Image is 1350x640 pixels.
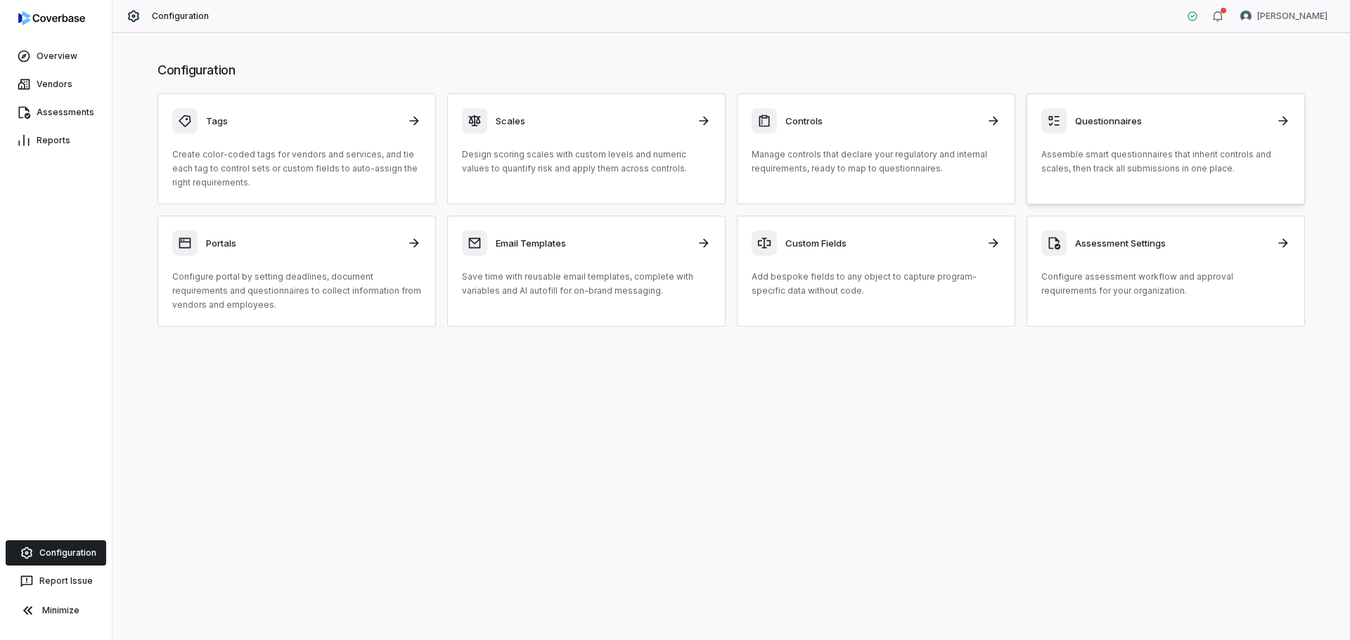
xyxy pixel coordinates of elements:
a: Custom FieldsAdd bespoke fields to any object to capture program-specific data without code. [737,216,1015,327]
p: Save time with reusable email templates, complete with variables and AI autofill for on-brand mes... [462,270,711,298]
p: Create color-coded tags for vendors and services, and tie each tag to control sets or custom fiel... [172,148,421,190]
h3: Email Templates [496,237,688,249]
button: Report Issue [6,568,106,594]
a: ControlsManage controls that declare your regulatory and internal requirements, ready to map to q... [737,93,1015,204]
a: Vendors [3,72,109,97]
img: logo-D7KZi-bG.svg [18,11,85,25]
p: Configure portal by setting deadlines, document requirements and questionnaires to collect inform... [172,270,421,312]
h3: Portals [206,237,399,249]
a: Configuration [6,540,106,566]
a: Email TemplatesSave time with reusable email templates, complete with variables and AI autofill f... [447,216,726,327]
button: Nic Weilbacher avatar[PERSON_NAME] [1232,6,1336,27]
h3: Assessment Settings [1075,237,1268,249]
h1: Configuration [157,61,1305,79]
p: Design scoring scales with custom levels and numeric values to quantify risk and apply them acros... [462,148,711,176]
a: Assessments [3,100,109,125]
h3: Controls [785,115,978,127]
p: Configure assessment workflow and approval requirements for your organization. [1041,270,1290,298]
h3: Tags [206,115,399,127]
p: Add bespoke fields to any object to capture program-specific data without code. [752,270,1001,298]
a: ScalesDesign scoring scales with custom levels and numeric values to quantify risk and apply them... [447,93,726,204]
a: Reports [3,128,109,153]
a: QuestionnairesAssemble smart questionnaires that inherit controls and scales, then track all subm... [1027,93,1305,204]
button: Minimize [6,596,106,625]
p: Manage controls that declare your regulatory and internal requirements, ready to map to questionn... [752,148,1001,176]
h3: Scales [496,115,688,127]
a: Assessment SettingsConfigure assessment workflow and approval requirements for your organization. [1027,216,1305,327]
p: Assemble smart questionnaires that inherit controls and scales, then track all submissions in one... [1041,148,1290,176]
a: Overview [3,44,109,69]
h3: Questionnaires [1075,115,1268,127]
a: PortalsConfigure portal by setting deadlines, document requirements and questionnaires to collect... [157,216,436,327]
span: Configuration [152,11,210,22]
img: Nic Weilbacher avatar [1240,11,1252,22]
a: TagsCreate color-coded tags for vendors and services, and tie each tag to control sets or custom ... [157,93,436,204]
h3: Custom Fields [785,237,978,249]
span: [PERSON_NAME] [1257,11,1327,22]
